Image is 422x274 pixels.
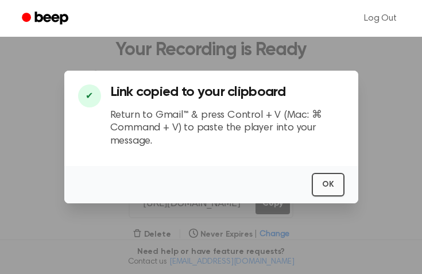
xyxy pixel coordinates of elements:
[110,109,344,148] p: Return to Gmail™ & press Control + V (Mac: ⌘ Command + V) to paste the player into your message.
[312,173,344,196] button: OK
[78,84,101,107] div: ✔
[353,5,408,32] a: Log Out
[14,7,79,30] a: Beep
[110,84,344,100] h3: Link copied to your clipboard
